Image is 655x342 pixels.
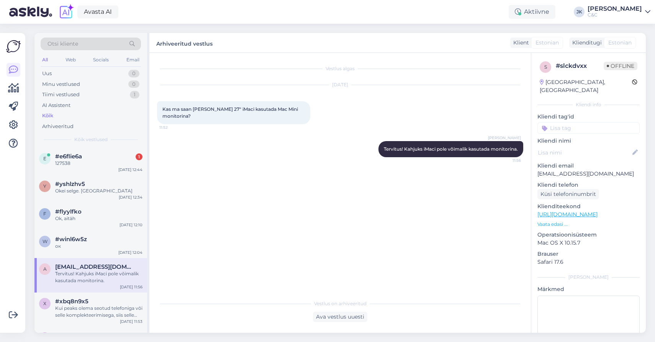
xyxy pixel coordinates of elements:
[537,231,640,239] p: Operatsioonisüsteem
[537,239,640,247] p: Mac OS X 10.15.7
[574,7,585,17] div: JK
[77,5,118,18] a: Avasta AI
[42,123,74,130] div: Arhiveeritud
[537,189,599,199] div: Küsi telefoninumbrit
[43,238,47,244] span: w
[314,300,367,307] span: Vestlus on arhiveeritud
[41,55,49,65] div: All
[588,6,650,18] a: [PERSON_NAME]C&C
[43,211,46,217] span: f
[55,208,82,215] span: #flyylfko
[537,285,640,293] p: Märkmed
[92,55,110,65] div: Socials
[55,153,82,160] span: #e6flie6a
[537,122,640,134] input: Lisa tag
[492,158,521,163] span: 11:56
[537,258,640,266] p: Safari 17.6
[125,55,141,65] div: Email
[313,312,367,322] div: Ava vestlus uuesti
[55,263,135,270] span: aavik.jaak@gmail.com
[157,65,523,72] div: Vestlus algas
[55,181,85,187] span: #yshlzhv5
[537,113,640,121] p: Kliendi tag'id
[588,6,642,12] div: [PERSON_NAME]
[43,156,46,161] span: e
[537,250,640,258] p: Brauser
[537,221,640,228] p: Vaata edasi ...
[55,215,142,222] div: Ok, aitäh
[55,187,142,194] div: Okei selge. [GEOGRAPHIC_DATA]
[120,284,142,290] div: [DATE] 11:56
[55,236,87,243] span: #winl6w5z
[159,125,188,130] span: 11:52
[55,332,80,339] span: #xlizxsej
[162,106,299,119] span: Kas ma saan [PERSON_NAME] 27" iMaci kasutada Mac Mini monitorina?
[604,62,637,70] span: Offline
[120,222,142,228] div: [DATE] 12:10
[128,70,139,77] div: 0
[537,162,640,170] p: Kliendi email
[569,39,602,47] div: Klienditugi
[47,40,78,48] span: Otsi kliente
[118,250,142,255] div: [DATE] 12:04
[608,39,632,47] span: Estonian
[55,298,88,305] span: #xbq8n9x5
[118,167,142,173] div: [DATE] 12:44
[42,112,53,120] div: Kõik
[119,194,142,200] div: [DATE] 12:34
[58,4,74,20] img: explore-ai
[510,39,529,47] div: Klient
[537,181,640,189] p: Kliendi telefon
[540,78,632,94] div: [GEOGRAPHIC_DATA], [GEOGRAPHIC_DATA]
[537,101,640,108] div: Kliendi info
[42,70,52,77] div: Uus
[556,61,604,71] div: # slckdvxx
[64,55,77,65] div: Web
[156,38,213,48] label: Arhiveeritud vestlus
[55,243,142,250] div: ок
[535,39,559,47] span: Estonian
[537,211,598,218] a: [URL][DOMAIN_NAME]
[128,81,139,88] div: 0
[42,91,80,99] div: Tiimi vestlused
[537,274,640,281] div: [PERSON_NAME]
[537,137,640,145] p: Kliendi nimi
[55,270,142,284] div: Tervitus! Kahjuks iMaci pole võimalik kasutada monitorina.
[544,64,547,70] span: s
[136,153,142,160] div: 1
[157,81,523,88] div: [DATE]
[43,301,46,306] span: x
[384,146,518,152] span: Tervitus! Kahjuks iMaci pole võimalik kasutada monitorina.
[488,135,521,141] span: [PERSON_NAME]
[43,266,47,272] span: a
[509,5,555,19] div: Aktiivne
[55,305,142,319] div: Kui peaks olema seotud telefoniga või selle komplekteerimisega, siis selle kohta tuleb eraldi ema...
[130,91,139,99] div: 1
[43,183,46,189] span: y
[120,319,142,324] div: [DATE] 11:53
[55,160,142,167] div: 127538
[74,136,108,143] span: Kõik vestlused
[538,148,631,157] input: Lisa nimi
[588,12,642,18] div: C&C
[42,102,70,109] div: AI Assistent
[42,81,80,88] div: Minu vestlused
[537,170,640,178] p: [EMAIL_ADDRESS][DOMAIN_NAME]
[537,202,640,210] p: Klienditeekond
[6,39,21,54] img: Askly Logo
